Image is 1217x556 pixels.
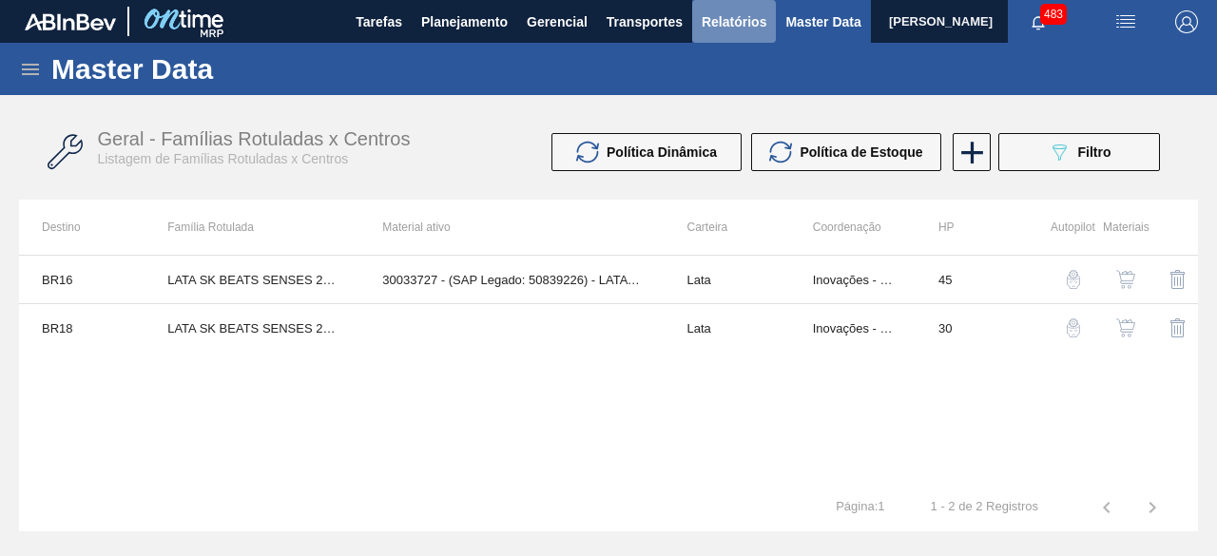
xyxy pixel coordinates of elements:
td: LATA SK BEATS SENSES 269ML [145,304,359,353]
td: Lata [665,256,790,304]
span: Geral - Famílias Rotuladas x Centros [97,128,410,149]
th: Família Rotulada [145,200,359,255]
td: Lata [665,304,790,353]
button: Filtro [998,133,1160,171]
td: BR18 [19,304,145,353]
span: Filtro [1078,144,1111,160]
span: Gerencial [527,10,588,33]
td: BR16 [19,256,145,304]
img: delete-icon [1167,316,1189,339]
div: Excluir Família Rotulada X Centro [1155,257,1198,302]
span: Planejamento [421,10,508,33]
img: delete-icon [1167,268,1189,291]
td: 45 [916,256,1041,304]
td: Inovações - Cerveja C [790,256,916,304]
img: Logout [1175,10,1198,33]
div: Atualizar Política de Estoque em Massa [751,133,951,171]
th: Materiais [1093,200,1146,255]
div: Atualizar Política Dinâmica [551,133,751,171]
button: shopping-cart-icon [1103,305,1149,351]
th: Destino [19,200,145,255]
span: Transportes [607,10,683,33]
span: Listagem de Famílias Rotuladas x Centros [97,151,348,166]
div: Ver Materiais [1103,257,1146,302]
div: Configuração Auto Pilot [1051,257,1093,302]
div: Ver Materiais [1103,305,1146,351]
span: Master Data [785,10,860,33]
button: Política Dinâmica [551,133,742,171]
td: 1 - 2 de 2 Registros [908,484,1061,514]
img: auto-pilot-icon [1064,318,1083,337]
td: Inovações - Cerveja C [790,304,916,353]
span: Política Dinâmica [607,144,717,160]
th: Autopilot [1041,200,1093,255]
td: 30 [916,304,1041,353]
div: Excluir Família Rotulada X Centro [1155,305,1198,351]
span: Política de Estoque [800,144,922,160]
th: Material ativo [359,200,664,255]
span: Relatórios [702,10,766,33]
td: 30033727 - (SAP Legado: 50839226) - LATA AL 269ML SENSES NIV25 [359,256,664,304]
h1: Master Data [51,58,389,80]
div: Nova Família Rotulada x Centro [951,133,989,171]
div: Filtrar Família Rotulada x Centro [989,133,1169,171]
span: 483 [1040,4,1067,25]
img: TNhmsLtSVTkK8tSr43FrP2fwEKptu5GPRR3wAAAABJRU5ErkJggg== [25,13,116,30]
img: shopping-cart-icon [1116,270,1135,289]
td: Página : 1 [813,484,907,514]
th: Coordenação [790,200,916,255]
button: shopping-cart-icon [1103,257,1149,302]
th: HP [916,200,1041,255]
button: Política de Estoque [751,133,941,171]
div: Configuração Auto Pilot [1051,305,1093,351]
button: Notificações [1008,9,1069,35]
button: delete-icon [1155,305,1201,351]
img: userActions [1114,10,1137,33]
span: Tarefas [356,10,402,33]
img: auto-pilot-icon [1064,270,1083,289]
th: Carteira [665,200,790,255]
button: auto-pilot-icon [1051,257,1096,302]
img: shopping-cart-icon [1116,318,1135,337]
button: delete-icon [1155,257,1201,302]
button: auto-pilot-icon [1051,305,1096,351]
td: LATA SK BEATS SENSES 269ML [145,256,359,304]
